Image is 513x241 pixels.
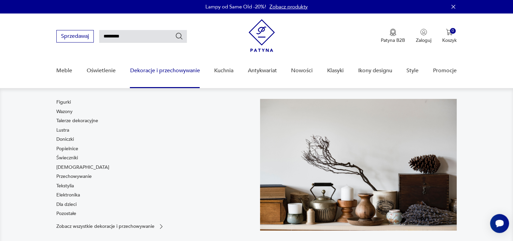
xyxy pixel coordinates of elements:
a: Wazony [56,108,73,115]
a: Przechowywanie [56,173,92,180]
a: Meble [56,58,72,84]
p: Patyna B2B [381,37,405,44]
iframe: Smartsupp widget button [490,214,509,233]
a: Popielnice [56,145,78,152]
a: Zobacz produkty [269,3,308,10]
p: Koszyk [442,37,457,44]
button: Zaloguj [416,29,431,44]
a: Doniczki [56,136,74,143]
p: Lampy od Same Old -20%! [205,3,266,10]
a: Dla dzieci [56,201,77,208]
p: Zobacz wszystkie dekoracje i przechowywanie [56,224,154,229]
a: Style [406,58,419,84]
img: Ikona koszyka [446,29,453,35]
a: Zobacz wszystkie dekoracje i przechowywanie [56,223,165,230]
a: Ikony designu [358,58,392,84]
button: 0Koszyk [442,29,457,44]
a: Klasyki [327,58,344,84]
a: Tekstylia [56,183,74,189]
a: Oświetlenie [87,58,116,84]
a: Nowości [291,58,313,84]
a: Pozostałe [56,210,76,217]
p: Zaloguj [416,37,431,44]
div: 0 [450,28,456,34]
a: Lustra [56,127,69,134]
a: Kuchnia [214,58,233,84]
a: Promocje [433,58,457,84]
a: Antykwariat [248,58,277,84]
button: Patyna B2B [381,29,405,44]
img: cfa44e985ea346226f89ee8969f25989.jpg [260,99,457,230]
a: Elektronika [56,192,80,198]
a: Ikona medaluPatyna B2B [381,29,405,44]
a: Sprzedawaj [56,34,94,39]
a: Świeczniki [56,155,78,161]
a: Talerze dekoracyjne [56,117,98,124]
a: Figurki [56,99,71,106]
a: [DEMOGRAPHIC_DATA] [56,164,109,171]
img: Ikonka użytkownika [420,29,427,35]
button: Szukaj [175,32,183,40]
img: Ikona medalu [390,29,396,36]
a: Dekoracje i przechowywanie [130,58,200,84]
img: Patyna - sklep z meblami i dekoracjami vintage [249,19,275,52]
button: Sprzedawaj [56,30,94,43]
